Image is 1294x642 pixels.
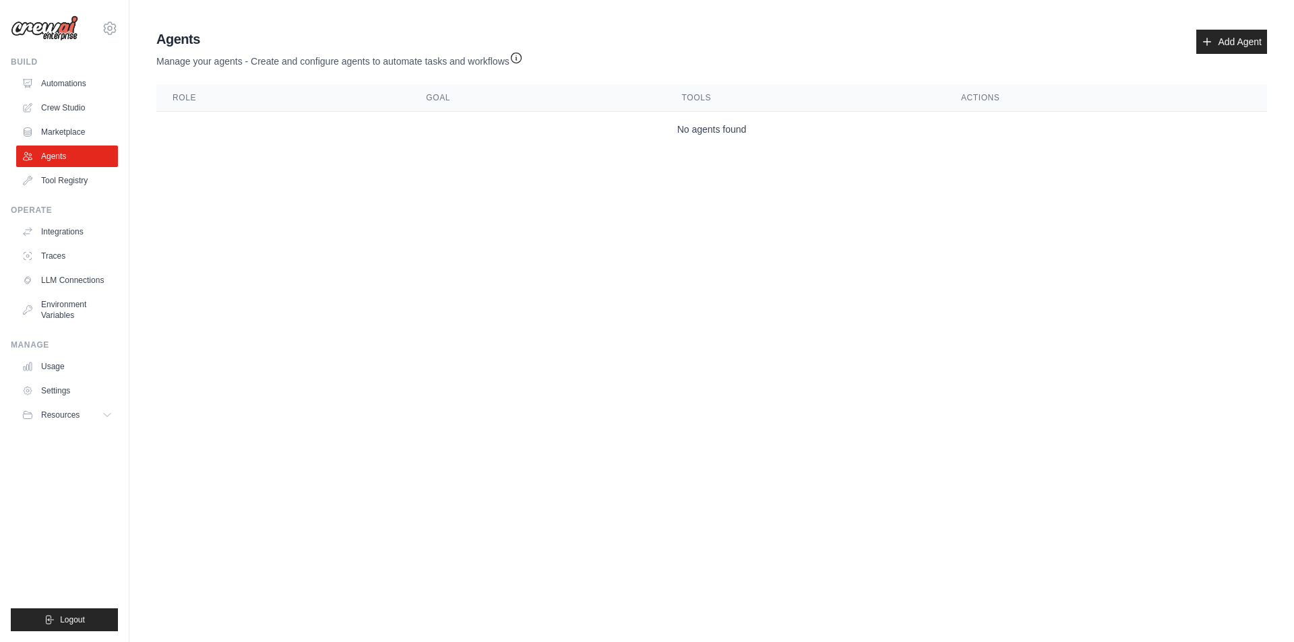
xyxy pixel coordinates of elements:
[11,15,78,41] img: Logo
[16,294,118,326] a: Environment Variables
[16,146,118,167] a: Agents
[156,49,523,68] p: Manage your agents - Create and configure agents to automate tasks and workflows
[11,340,118,350] div: Manage
[16,73,118,94] a: Automations
[16,245,118,267] a: Traces
[945,84,1267,112] th: Actions
[16,121,118,143] a: Marketplace
[11,608,118,631] button: Logout
[16,170,118,191] a: Tool Registry
[1196,30,1267,54] a: Add Agent
[16,97,118,119] a: Crew Studio
[11,57,118,67] div: Build
[41,410,80,420] span: Resources
[410,84,665,112] th: Goal
[60,614,85,625] span: Logout
[16,380,118,402] a: Settings
[156,112,1267,148] td: No agents found
[16,356,118,377] a: Usage
[16,404,118,426] button: Resources
[156,30,523,49] h2: Agents
[16,221,118,243] a: Integrations
[16,269,118,291] a: LLM Connections
[666,84,945,112] th: Tools
[11,205,118,216] div: Operate
[156,84,410,112] th: Role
